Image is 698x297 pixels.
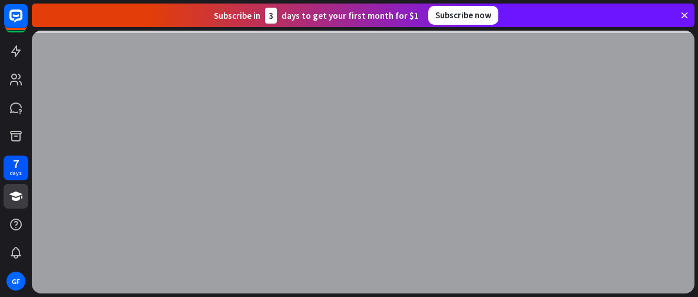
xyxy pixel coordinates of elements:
div: Subscribe in days to get your first month for $1 [214,8,419,24]
a: 7 days [4,156,28,180]
div: 7 [13,159,19,169]
div: days [10,169,22,177]
div: GF [6,272,25,291]
div: 3 [265,8,277,24]
div: Subscribe now [428,6,498,25]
